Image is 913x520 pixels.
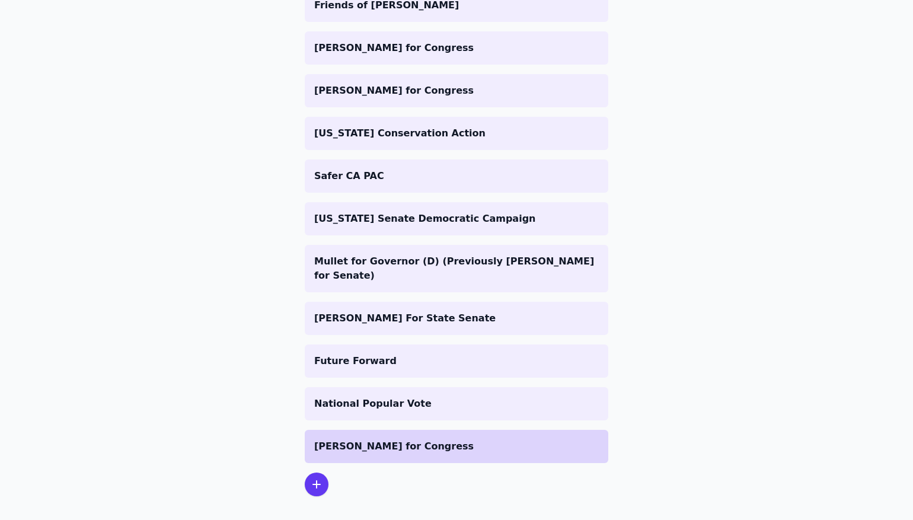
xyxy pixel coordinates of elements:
p: [US_STATE] Senate Democratic Campaign [314,212,599,226]
p: [US_STATE] Conservation Action [314,126,599,141]
p: [PERSON_NAME] for Congress [314,84,599,98]
p: National Popular Vote [314,397,599,411]
p: Future Forward [314,354,599,368]
p: [PERSON_NAME] for Congress [314,439,599,454]
p: Mullet for Governor (D) (Previously [PERSON_NAME] for Senate) [314,254,599,283]
p: [PERSON_NAME] for Congress [314,41,599,55]
a: [PERSON_NAME] for Congress [305,430,608,463]
a: [PERSON_NAME] For State Senate [305,302,608,335]
a: Safer CA PAC [305,159,608,193]
a: [US_STATE] Senate Democratic Campaign [305,202,608,235]
a: [PERSON_NAME] for Congress [305,74,608,107]
a: Mullet for Governor (D) (Previously [PERSON_NAME] for Senate) [305,245,608,292]
a: [PERSON_NAME] for Congress [305,31,608,65]
a: National Popular Vote [305,387,608,420]
a: Future Forward [305,344,608,378]
p: [PERSON_NAME] For State Senate [314,311,599,326]
a: [US_STATE] Conservation Action [305,117,608,150]
p: Safer CA PAC [314,169,599,183]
